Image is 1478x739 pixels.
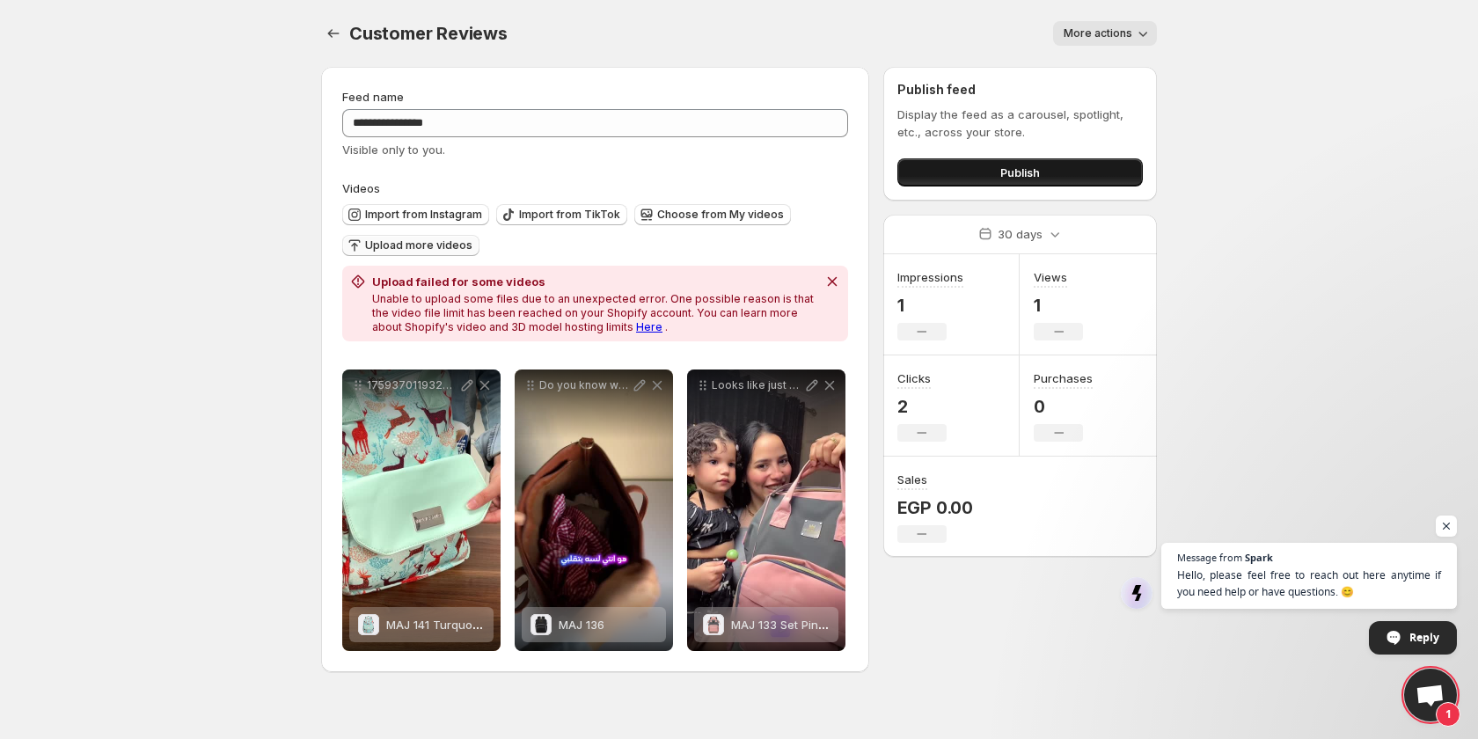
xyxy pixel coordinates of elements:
img: MAJ 141 Turquoise [358,614,379,635]
h3: Sales [897,471,927,488]
h3: Clicks [897,369,931,387]
span: Upload more videos [365,238,472,252]
h2: Publish feed [897,81,1143,99]
p: 1 [1034,295,1083,316]
span: MAJ 141 Turquoise [386,618,488,632]
span: Visible only to you. [342,143,445,157]
span: Reply [1409,622,1439,653]
span: Customer Reviews [349,23,508,44]
h2: Upload failed for some videos [372,273,816,290]
span: Feed name [342,90,404,104]
span: Import from Instagram [365,208,482,222]
div: Looks like just one bag Wait till you see the full set Majestic gives you not one but three smart... [687,369,845,651]
p: 0 [1034,396,1093,417]
span: MAJ 136 [559,618,604,632]
span: Message from [1177,552,1242,562]
button: Import from TikTok [496,204,627,225]
div: Do you know what makes this bag different from any other Its not just about the stylish look its ... [515,369,673,651]
p: EGP 0.00 [897,497,973,518]
p: 1 [897,295,963,316]
p: Looks like just one bag Wait till you see the full set Majestic gives you not one but three smart... [712,378,803,392]
span: More actions [1064,26,1132,40]
span: Publish [1000,164,1040,181]
h3: Impressions [897,268,963,286]
button: Settings [321,21,346,46]
span: Import from TikTok [519,208,620,222]
p: 2 [897,396,947,417]
button: Import from Instagram [342,204,489,225]
a: Here [636,320,662,333]
p: Do you know what makes this bag different from any other Its not just about the stylish look its ... [539,378,631,392]
span: Hello, please feel free to reach out here anytime if you need help or have questions. 😊 [1177,567,1441,600]
span: Spark [1245,552,1273,562]
button: More actions [1053,21,1157,46]
h3: Purchases [1034,369,1093,387]
span: 1 [1436,702,1460,727]
span: Videos [342,181,380,195]
p: Unable to upload some files due to an unexpected error. One possible reason is that the video fil... [372,292,816,334]
button: Publish [897,158,1143,187]
span: MAJ 133 Set Pink-Grey [731,618,855,632]
button: Dismiss notification [820,269,845,294]
img: MAJ 133 Set Pink-Grey [703,614,724,635]
img: MAJ 136 [530,614,552,635]
p: Display the feed as a carousel, spotlight, etc., across your store. [897,106,1143,141]
h3: Views [1034,268,1067,286]
span: Choose from My videos [657,208,784,222]
button: Upload more videos [342,235,479,256]
p: 1759370119322747 [367,378,458,392]
p: 30 days [998,225,1043,243]
div: 1759370119322747MAJ 141 TurquoiseMAJ 141 Turquoise [342,369,501,651]
button: Choose from My videos [634,204,791,225]
div: Open chat [1404,669,1457,721]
